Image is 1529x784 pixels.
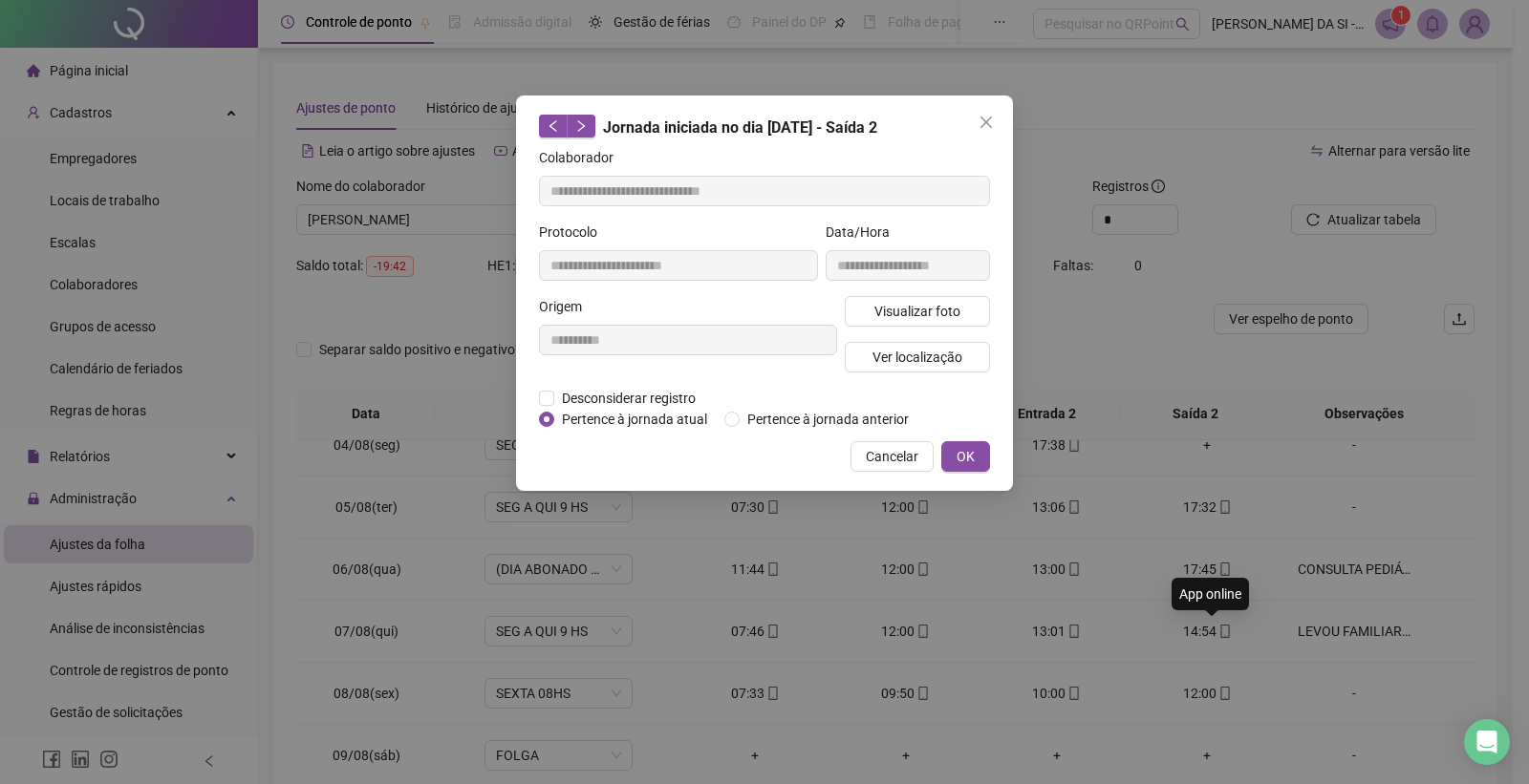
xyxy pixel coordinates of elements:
span: Visualizar foto [874,301,960,322]
span: Pertence à jornada atual [554,409,715,430]
label: Origem [539,296,594,317]
div: Jornada iniciada no dia [DATE] - Saída 2 [539,115,990,139]
button: Ver localização [845,342,990,372]
button: left [539,115,568,138]
span: close [979,115,994,130]
span: Cancelar [866,446,918,467]
span: Ver localização [872,347,962,368]
label: Colaborador [539,147,626,168]
label: Protocolo [539,222,610,243]
span: left [547,119,560,133]
button: Visualizar foto [845,296,990,327]
span: OK [957,446,975,467]
span: Pertence à jornada anterior [740,409,916,430]
button: OK [941,441,990,472]
label: Data/Hora [826,222,902,243]
button: right [567,115,595,138]
span: right [574,119,588,133]
button: Close [971,107,1001,138]
span: Desconsiderar registro [554,388,703,409]
button: Cancelar [851,441,934,472]
div: Open Intercom Messenger [1464,719,1510,765]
